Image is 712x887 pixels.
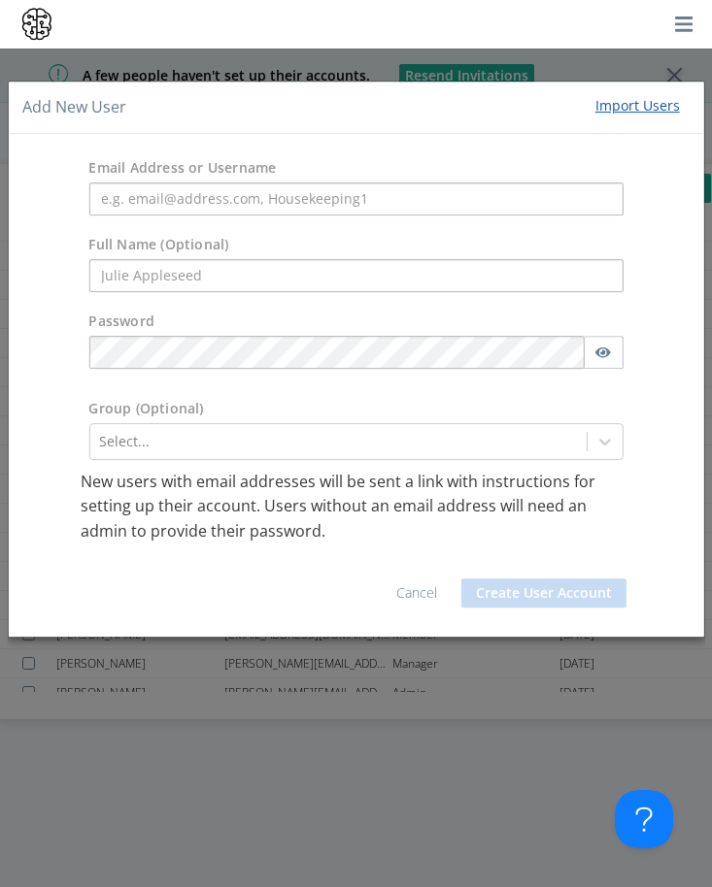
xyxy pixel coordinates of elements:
[22,96,126,118] h4: Add New User
[88,158,276,178] label: Email Address or Username
[88,235,228,254] label: Full Name (Optional)
[88,399,203,418] label: Group (Optional)
[88,312,154,331] label: Password
[675,16,693,33] img: icon-menu.svg
[88,259,623,292] input: Julie Appleseed
[88,182,623,215] input: e.g. email@address.com, Housekeeping1
[461,578,627,608] button: Create User Account
[396,583,437,602] a: Cancel
[19,7,54,42] img: 0b72d42dfa8a407a8643a71bb54b2e48
[595,96,680,115] div: Import Users
[81,470,630,544] p: New users with email addresses will be sent a link with instructions for setting up their account...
